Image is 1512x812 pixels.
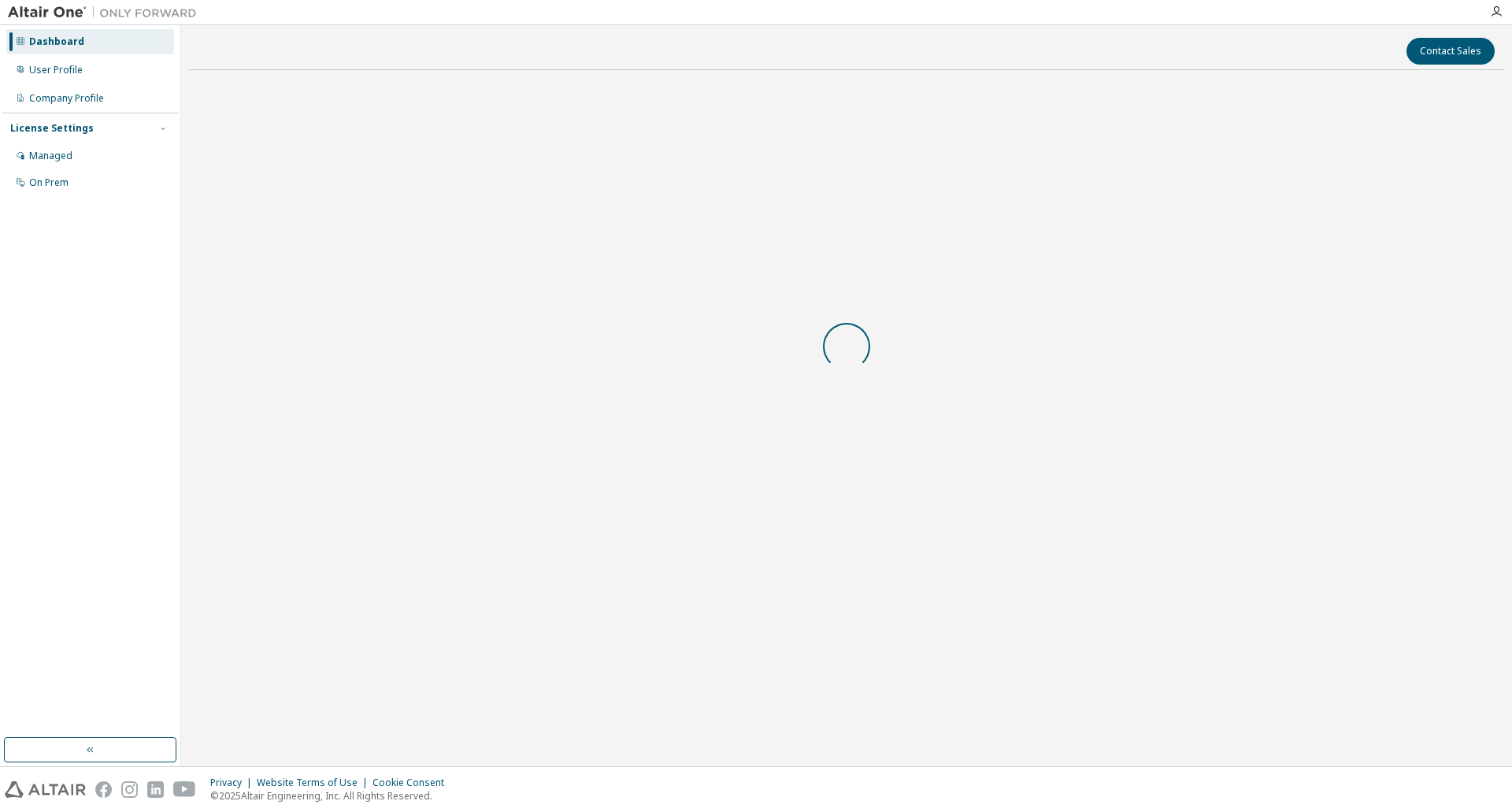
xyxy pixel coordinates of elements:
div: User Profile [29,64,83,76]
img: linkedin.svg [147,781,164,798]
img: altair_logo.svg [5,781,86,798]
div: Managed [29,150,72,162]
img: youtube.svg [173,781,196,798]
p: © 2025 Altair Engineering, Inc. All Rights Reserved. [210,789,454,803]
img: facebook.svg [95,781,112,798]
div: Dashboard [29,35,84,48]
button: Contact Sales [1406,38,1495,65]
div: Website Terms of Use [257,777,372,789]
div: License Settings [10,122,94,135]
img: instagram.svg [121,781,138,798]
div: Company Profile [29,92,104,105]
img: Altair One [8,5,205,20]
div: Cookie Consent [372,777,454,789]
div: Privacy [210,777,257,789]
div: On Prem [29,176,69,189]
